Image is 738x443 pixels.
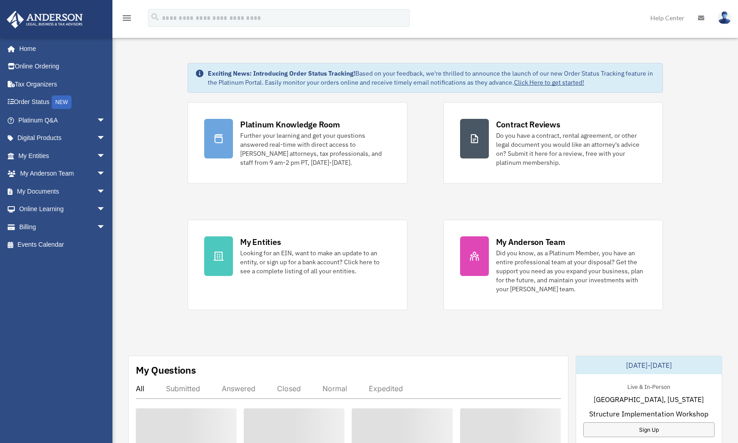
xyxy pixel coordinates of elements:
[240,249,390,276] div: Looking for an EIN, want to make an update to an entity, or sign up for a bank account? Click her...
[6,93,119,112] a: Order StatusNEW
[496,119,560,130] div: Contract Reviews
[52,95,72,109] div: NEW
[443,220,663,310] a: My Anderson Team Did you know, as a Platinum Member, you have an entire professional team at your...
[277,384,301,393] div: Closed
[576,356,722,374] div: [DATE]-[DATE]
[589,408,708,419] span: Structure Implementation Workshop
[97,147,115,165] span: arrow_drop_down
[97,182,115,201] span: arrow_drop_down
[188,220,407,310] a: My Entities Looking for an EIN, want to make an update to an entity, or sign up for a bank accoun...
[97,218,115,236] span: arrow_drop_down
[369,384,403,393] div: Expedited
[97,129,115,148] span: arrow_drop_down
[97,111,115,130] span: arrow_drop_down
[6,40,115,58] a: Home
[240,236,281,248] div: My Entities
[136,384,144,393] div: All
[6,58,119,76] a: Online Ordering
[4,11,85,28] img: Anderson Advisors Platinum Portal
[496,236,565,248] div: My Anderson Team
[322,384,347,393] div: Normal
[6,165,119,183] a: My Anderson Teamarrow_drop_down
[208,69,655,87] div: Based on your feedback, we're thrilled to announce the launch of our new Order Status Tracking fe...
[6,75,119,93] a: Tax Organizers
[208,69,355,77] strong: Exciting News: Introducing Order Status Tracking!
[240,131,390,167] div: Further your learning and get your questions answered real-time with direct access to [PERSON_NAM...
[136,363,196,377] div: My Questions
[121,13,132,23] i: menu
[188,102,407,184] a: Platinum Knowledge Room Further your learning and get your questions answered real-time with dire...
[166,384,200,393] div: Submitted
[6,111,119,129] a: Platinum Q&Aarrow_drop_down
[222,384,255,393] div: Answered
[97,165,115,183] span: arrow_drop_down
[496,131,646,167] div: Do you have a contract, rental agreement, or other legal document you would like an attorney's ad...
[6,147,119,165] a: My Entitiesarrow_drop_down
[594,394,704,405] span: [GEOGRAPHIC_DATA], [US_STATE]
[240,119,340,130] div: Platinum Knowledge Room
[6,182,119,200] a: My Documentsarrow_drop_down
[121,16,132,23] a: menu
[583,422,715,437] a: Sign Up
[514,78,584,86] a: Click Here to get started!
[6,218,119,236] a: Billingarrow_drop_down
[150,12,160,22] i: search
[718,11,731,24] img: User Pic
[496,249,646,294] div: Did you know, as a Platinum Member, you have an entire professional team at your disposal? Get th...
[620,381,677,391] div: Live & In-Person
[443,102,663,184] a: Contract Reviews Do you have a contract, rental agreement, or other legal document you would like...
[6,129,119,147] a: Digital Productsarrow_drop_down
[6,236,119,254] a: Events Calendar
[97,200,115,219] span: arrow_drop_down
[6,200,119,218] a: Online Learningarrow_drop_down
